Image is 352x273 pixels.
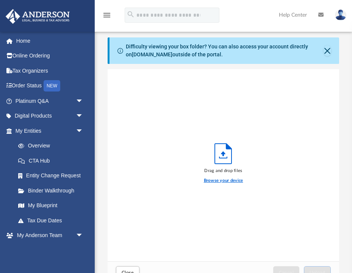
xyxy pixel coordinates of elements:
span: arrow_drop_down [76,109,91,124]
a: My Anderson Teamarrow_drop_down [5,228,91,243]
i: menu [102,11,111,20]
a: Tax Organizers [5,63,95,78]
span: arrow_drop_down [76,93,91,109]
div: Difficulty viewing your box folder? You can also access your account directly on outside of the p... [126,43,324,59]
a: My Anderson Team [11,243,87,258]
a: CTA Hub [11,153,95,168]
a: [DOMAIN_NAME] [132,51,172,57]
a: Platinum Q&Aarrow_drop_down [5,93,95,109]
span: arrow_drop_down [76,123,91,139]
i: search [127,10,135,19]
img: Anderson Advisors Platinum Portal [3,9,72,24]
label: Browse your device [204,177,243,184]
span: arrow_drop_down [76,228,91,244]
div: Drag and drop files [204,168,243,174]
a: menu [102,14,111,20]
a: Order StatusNEW [5,78,95,94]
a: Digital Productsarrow_drop_down [5,109,95,124]
a: My Entitiesarrow_drop_down [5,123,95,138]
a: Tax Due Dates [11,213,95,228]
a: Binder Walkthrough [11,183,95,198]
div: NEW [44,80,60,92]
a: Entity Change Request [11,168,95,183]
a: Overview [11,138,95,154]
a: My Blueprint [11,198,91,213]
a: Online Ordering [5,48,95,64]
a: Home [5,33,95,48]
button: Close [324,45,331,56]
img: User Pic [335,9,346,20]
